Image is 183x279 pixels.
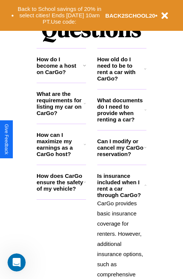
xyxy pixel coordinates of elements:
[4,124,9,155] div: Give Feedback
[37,91,84,116] h3: What are the requirements for listing my car on CarGo?
[97,97,145,123] h3: What documents do I need to provide when renting a car?
[37,173,84,192] h3: How does CarGo ensure the safety of my vehicle?
[37,132,84,157] h3: How can I maximize my earnings as a CarGo host?
[97,138,144,157] h3: Can I modify or cancel my CarGo reservation?
[97,56,145,82] h3: How old do I need to be to rent a car with CarGo?
[8,253,26,271] iframe: Intercom live chat
[105,12,155,19] b: BACK2SCHOOL20
[37,56,83,75] h3: How do I become a host on CarGo?
[14,4,105,27] button: Back to School savings of 20% in select cities! Ends [DATE] 10am PT.Use code:
[97,173,145,198] h3: Is insurance included when I rent a car through CarGo?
